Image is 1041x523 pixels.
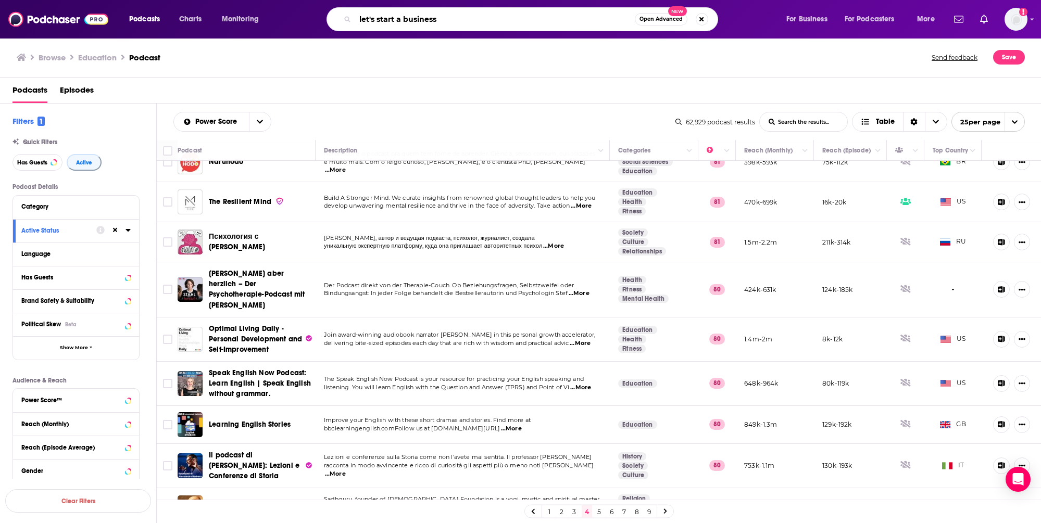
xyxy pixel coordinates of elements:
[163,461,172,470] span: Toggle select row
[17,160,47,165] span: Has Guests
[1014,416,1030,433] button: Show More Button
[1005,8,1027,31] button: Show profile menu
[21,444,122,451] div: Reach (Episode Average)
[668,6,687,16] span: New
[618,198,646,206] a: Health
[744,158,777,167] p: 398k-593k
[845,12,895,27] span: For Podcasters
[569,289,590,298] span: ...More
[324,331,595,338] span: Join award-winning audiobook narrator [PERSON_NAME] in this personal growth accelerator,
[618,167,657,175] a: Education
[178,371,203,396] img: Speak English Now Podcast: Learn English | Speak English without grammar.
[21,271,131,284] button: Has Guests
[822,198,846,207] p: 16k-20k
[929,50,981,65] button: Send feedback
[607,505,617,518] a: 6
[21,417,131,430] button: Reach (Monthly)
[163,420,172,429] span: Toggle select row
[618,345,646,353] a: Fitness
[12,82,47,103] a: Podcasts
[594,505,605,518] a: 5
[178,412,203,437] img: Learning English Stories
[21,464,131,477] button: Gender
[618,285,646,294] a: Fitness
[543,242,564,250] span: ...More
[39,53,66,62] a: Browse
[595,145,607,157] button: Column Actions
[178,453,203,478] img: Il podcast di Alessandro Barbero: Lezioni e Conferenze di Storia
[324,144,357,157] div: Description
[209,498,300,517] span: The Sadhguru Podcast - Of Mystics and Mistakes
[618,228,648,237] a: Society
[209,157,243,166] span: Naruhodo
[209,450,312,481] a: Il podcast di [PERSON_NAME]: Lezioni e Conferenze di Storia
[163,157,172,167] span: Toggle select row
[324,194,595,201] span: Build A Stronger Mind. We curate insights from renowned global thought leaders to help you
[822,335,843,343] p: 8k-12k
[21,250,124,258] div: Language
[324,453,592,461] span: Lezioni e conferenze sulla Storia come non l'avete mai sentita. Il professor [PERSON_NAME]
[21,440,131,453] button: Reach (Episode Average)
[852,112,947,132] h2: Choose View
[65,321,77,328] div: Beta
[618,188,657,197] a: Education
[709,419,725,429] p: 80
[178,144,202,157] div: Podcast
[209,232,312,252] a: Психология с [PERSON_NAME]
[799,145,811,157] button: Column Actions
[178,327,203,352] img: Optimal Living Daily - Personal Development and Self-Improvement
[324,282,574,289] span: Der Podcast direkt von der Therapie-Couch. Ob Beziehungsfragen, Selbstzweifel oder
[744,420,777,429] p: 849k-1.3m
[209,324,312,355] a: Optimal Living Daily - Personal Development and Self-Improvement
[779,11,841,28] button: open menu
[21,224,96,237] button: Active Status
[721,145,733,157] button: Column Actions
[710,237,725,247] p: 81
[822,238,851,247] p: 211k-314k
[570,384,591,392] span: ...More
[12,154,62,171] button: Has Guests
[940,334,966,345] span: US
[163,285,172,294] span: Toggle select row
[215,11,272,28] button: open menu
[209,420,291,429] span: Learning English Stories
[822,285,853,294] p: 124k-185k
[325,470,346,478] span: ...More
[222,12,259,27] span: Monitoring
[940,157,966,167] span: BR
[78,53,117,62] h1: Education
[917,12,935,27] span: More
[1014,194,1030,210] button: Show More Button
[324,158,585,165] span: e muito mais. Com o leigo curioso, [PERSON_NAME], e o cientista PhD, [PERSON_NAME]
[178,277,203,302] a: Stahl aber herzlich – Der Psychotherapie-Podcast mit Stefanie Stahl
[838,11,910,28] button: open menu
[178,229,203,254] img: Психология с Александрой Яковлевой
[12,116,45,126] h2: Filters
[163,197,172,207] span: Toggle select row
[709,334,725,344] p: 80
[324,339,569,347] span: delivering bite-sized episodes each day that are rich with wisdom and practical advic
[67,154,102,171] button: Active
[336,7,728,31] div: Search podcasts, credits, & more...
[21,397,122,404] div: Power Score™
[709,460,725,470] p: 80
[709,284,725,295] p: 80
[163,335,172,344] span: Toggle select row
[1019,8,1027,16] svg: Add a profile image
[209,269,312,310] a: [PERSON_NAME] aber herzlich – Der Psychotherapie-Podcast mit [PERSON_NAME]
[910,11,948,28] button: open menu
[178,149,203,174] img: Naruhodo
[195,118,241,125] span: Power Score
[325,166,346,174] span: ...More
[876,118,895,125] span: Table
[1005,8,1027,31] span: Logged in as sarahhallprinc
[1006,467,1031,492] div: Open Intercom Messenger
[12,377,140,384] p: Audience & Reach
[21,227,90,234] div: Active Status
[1014,154,1030,170] button: Show More Button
